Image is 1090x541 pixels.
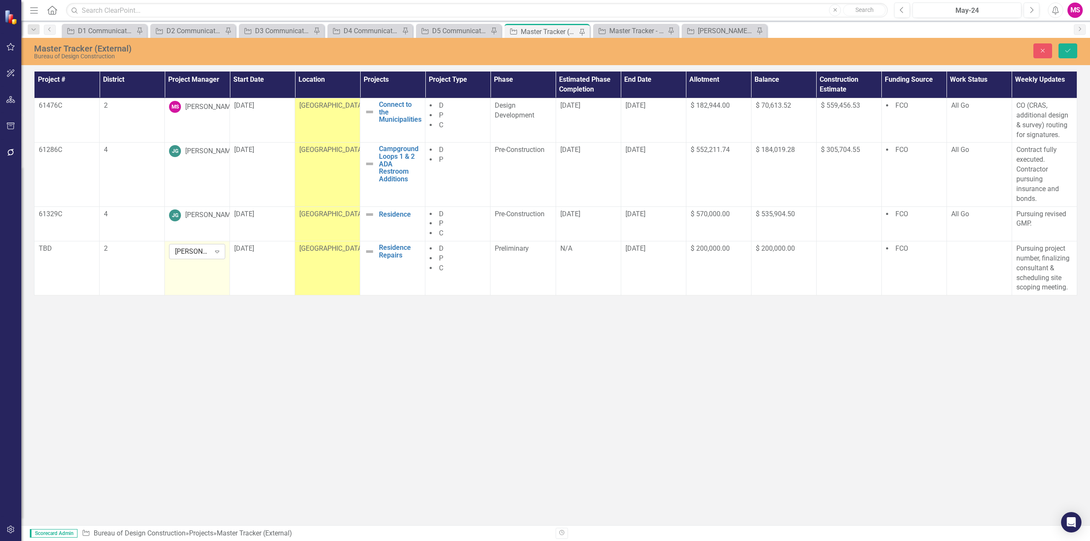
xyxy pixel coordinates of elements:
[439,210,444,218] span: D
[364,159,375,169] img: Not Defined
[66,3,888,18] input: Search ClearPoint...
[439,229,443,237] span: C
[234,244,254,252] span: [DATE]
[855,6,874,13] span: Search
[418,26,488,36] a: D5 Communications Tracker
[691,210,730,218] span: $ 570,000.00
[299,101,364,109] span: [GEOGRAPHIC_DATA]
[30,529,77,538] span: Scorecard Admin
[691,101,730,109] span: $ 182,944.00
[104,101,108,109] span: 2
[895,244,908,252] span: FCO
[39,244,95,254] p: TBD
[698,26,754,36] div: [PERSON_NAME]'s Tracker
[364,107,375,117] img: Not Defined
[560,244,617,254] div: N/A
[756,101,791,109] span: $ 70,613.52
[217,529,292,537] div: Master Tracker (External)
[104,244,108,252] span: 2
[82,529,549,538] div: » »
[821,146,860,154] span: $ 305,704.55
[495,101,534,119] span: Design Development
[560,210,580,218] span: [DATE]
[169,145,181,157] div: JG
[560,101,580,109] span: [DATE]
[439,101,444,109] span: D
[152,26,223,36] a: D2 Communications Tracker
[379,244,421,259] a: Residence Repairs
[104,210,108,218] span: 4
[521,26,577,37] div: Master Tracker (External)
[166,26,223,36] div: D2 Communications Tracker
[255,26,311,36] div: D3 Communications Tracker
[625,210,645,218] span: [DATE]
[895,146,908,154] span: FCO
[756,244,795,252] span: $ 200,000.00
[39,209,95,219] p: 61329C
[439,254,443,262] span: P
[843,4,886,16] button: Search
[439,264,443,272] span: C
[364,246,375,257] img: Not Defined
[299,210,364,218] span: [GEOGRAPHIC_DATA]
[241,26,311,36] a: D3 Communications Tracker
[439,121,443,129] span: C
[379,145,421,183] a: Campground Loops 1 & 2 ADA Restroom Additions
[495,210,545,218] span: Pre-Construction
[1016,244,1073,292] p: Pursuing project number, finalizing consultant & scheduling site scoping meeting.
[756,210,795,218] span: $ 535,904.50
[299,146,364,154] span: [GEOGRAPHIC_DATA]
[185,210,236,220] div: [PERSON_NAME]
[691,244,730,252] span: $ 200,000.00
[234,146,254,154] span: [DATE]
[1016,145,1073,203] p: Contract fully executed. Contractor pursuing insurance and bonds.
[234,101,254,109] span: [DATE]
[1016,209,1073,229] p: Pursuing revised GMP.
[189,529,213,537] a: Projects
[169,101,181,113] div: MS
[1061,512,1081,532] div: Open Intercom Messenger
[915,6,1018,16] div: May-24
[78,26,134,36] div: D1 Communications Tracker
[895,210,908,218] span: FCO
[175,247,210,257] div: [PERSON_NAME]
[951,210,969,218] span: All Go
[439,111,443,119] span: P
[951,146,969,154] span: All Go
[495,244,529,252] span: Preliminary
[34,53,628,60] div: Bureau of Design Construction
[185,102,236,112] div: [PERSON_NAME]
[185,146,236,156] div: [PERSON_NAME]
[234,210,254,218] span: [DATE]
[364,209,375,220] img: Not Defined
[379,101,422,123] a: Connect to the Municipalities
[895,101,908,109] span: FCO
[34,44,628,53] div: Master Tracker (External)
[4,10,19,25] img: ClearPoint Strategy
[439,146,444,154] span: D
[1067,3,1083,18] button: MS
[609,26,665,36] div: Master Tracker - Current User
[432,26,488,36] div: D5 Communications Tracker
[439,244,444,252] span: D
[684,26,754,36] a: [PERSON_NAME]'s Tracker
[94,529,186,537] a: Bureau of Design Construction
[951,101,969,109] span: All Go
[169,209,181,221] div: JG
[64,26,134,36] a: D1 Communications Tracker
[330,26,400,36] a: D4 Communications Tracker
[104,146,108,154] span: 4
[299,244,364,252] span: [GEOGRAPHIC_DATA]
[595,26,665,36] a: Master Tracker - Current User
[495,146,545,154] span: Pre-Construction
[691,146,730,154] span: $ 552,211.74
[344,26,400,36] div: D4 Communications Tracker
[625,101,645,109] span: [DATE]
[379,211,421,218] a: Residence
[439,155,443,163] span: P
[625,146,645,154] span: [DATE]
[625,244,645,252] span: [DATE]
[821,101,860,109] span: $ 559,456.53
[39,145,95,155] p: 61286C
